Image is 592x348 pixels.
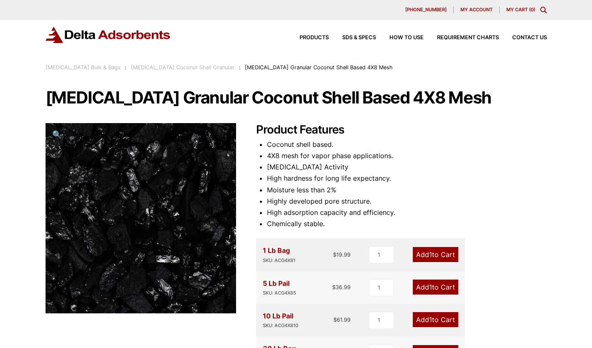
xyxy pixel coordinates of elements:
li: [MEDICAL_DATA] Activity [267,161,547,173]
a: Requirement Charts [424,35,499,40]
span: [MEDICAL_DATA] Granular Coconut Shell Based 4X8 Mesh [245,64,393,71]
span: 1 [429,250,432,259]
div: 1 Lb Bag [263,245,295,264]
a: Add1to Cart [413,247,458,262]
span: 1 [429,283,432,291]
a: Products [286,35,329,40]
li: Highly developed pore structure. [267,196,547,207]
li: High adsorption capacity and efficiency. [267,207,547,218]
span: : [125,64,127,71]
a: SDS & SPECS [329,35,376,40]
a: How to Use [376,35,424,40]
div: 5 Lb Pail [263,278,296,297]
span: 1 [429,315,432,324]
li: Moisture less than 2% [267,184,547,196]
li: Chemically stable. [267,218,547,229]
span: Contact Us [512,35,547,40]
div: Toggle Modal Content [540,7,547,13]
li: Coconut shell based. [267,139,547,150]
span: My account [460,8,493,12]
a: [PHONE_NUMBER] [399,7,454,13]
div: SKU: ACG4X81 [263,257,295,265]
li: 4X8 mesh for vapor phase applications. [267,150,547,161]
span: Requirement Charts [437,35,499,40]
span: : [239,64,241,71]
bdi: 61.99 [333,316,351,323]
span: 🔍 [52,130,62,139]
a: My Cart (0) [506,7,535,13]
bdi: 36.99 [332,284,351,290]
span: $ [333,316,337,323]
span: [PHONE_NUMBER] [405,8,447,12]
span: $ [332,284,335,290]
div: SKU: ACG4X810 [263,322,298,330]
a: My account [454,7,500,13]
h2: Product Features [256,123,547,137]
span: Products [300,35,329,40]
a: [MEDICAL_DATA] Coconut Shell Granular [131,64,234,71]
div: SKU: ACG4X85 [263,289,296,297]
span: $ [333,251,336,258]
span: 0 [531,7,534,13]
a: View full-screen image gallery [46,123,69,146]
span: How to Use [389,35,424,40]
div: 10 Lb Pail [263,310,298,330]
a: Contact Us [499,35,547,40]
a: [MEDICAL_DATA] Bulk & Bags [46,64,121,71]
img: Delta Adsorbents [46,27,171,43]
bdi: 19.99 [333,251,351,258]
a: Add1to Cart [413,312,458,327]
span: SDS & SPECS [342,35,376,40]
h1: [MEDICAL_DATA] Granular Coconut Shell Based 4X8 Mesh [46,89,547,106]
li: High hardness for long life expectancy. [267,173,547,184]
a: Add1to Cart [413,280,458,295]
